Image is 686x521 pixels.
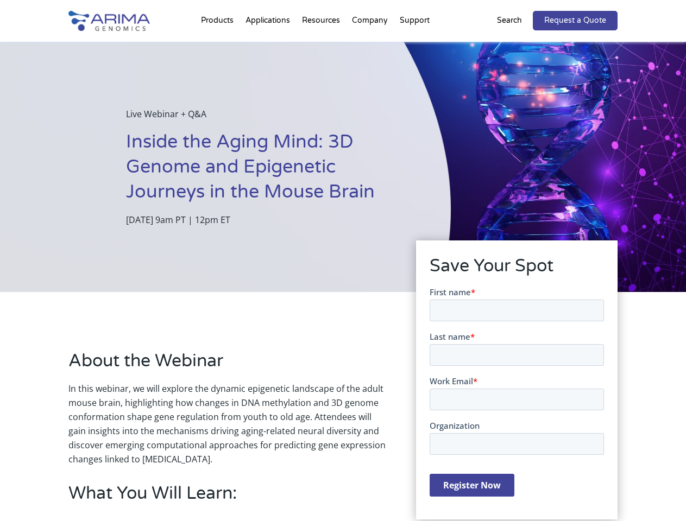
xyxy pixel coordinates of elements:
[68,11,150,31] img: Arima-Genomics-logo
[430,287,604,506] iframe: Form 0
[68,382,386,466] p: In this webinar, we will explore the dynamic epigenetic landscape of the adult mouse brain, highl...
[126,213,396,227] p: [DATE] 9am PT | 12pm ET
[533,11,618,30] a: Request a Quote
[126,130,396,213] h1: Inside the Aging Mind: 3D Genome and Epigenetic Journeys in the Mouse Brain
[68,481,386,514] h2: What You Will Learn:
[68,349,386,382] h2: About the Webinar
[430,254,604,287] h2: Save Your Spot
[126,107,396,130] p: Live Webinar + Q&A
[497,14,522,28] p: Search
